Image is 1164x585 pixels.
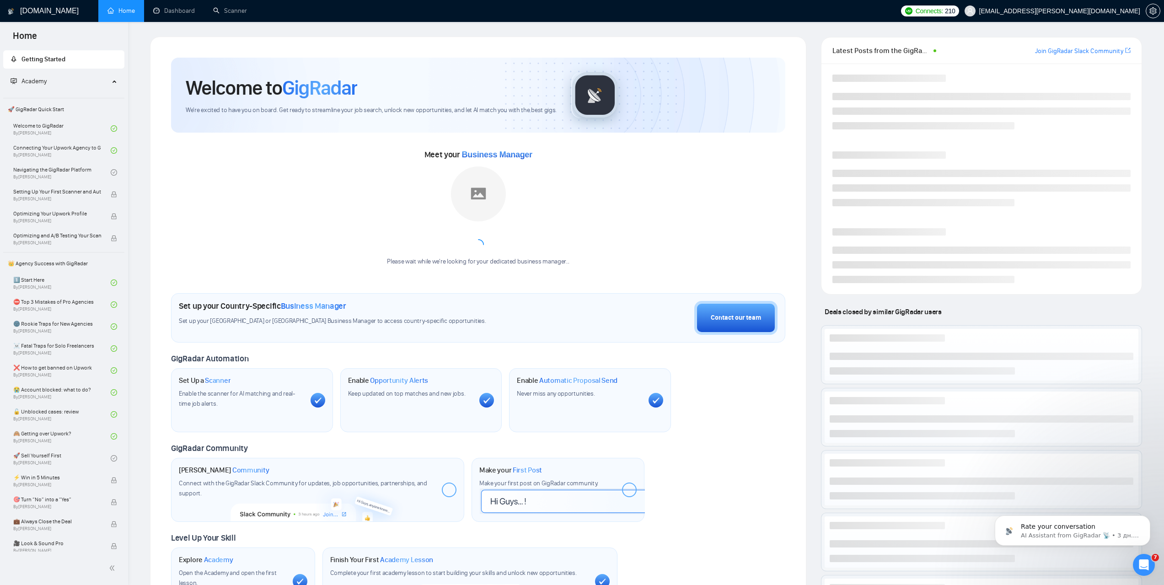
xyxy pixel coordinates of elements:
span: Setting Up Your First Scanner and Auto-Bidder [13,187,101,196]
span: check-circle [111,301,117,308]
span: Business Manager [281,301,346,311]
span: Academy [204,555,233,564]
span: Academy Lesson [380,555,433,564]
span: 👑 Agency Success with GigRadar [4,254,123,273]
a: dashboardDashboard [153,7,195,15]
h1: Set Up a [179,376,231,385]
h1: Welcome to [186,75,357,100]
span: user [967,8,973,14]
span: lock [111,477,117,483]
h1: Make your [479,466,542,475]
span: By [PERSON_NAME] [13,526,101,531]
span: lock [111,213,117,220]
span: Automatic Proposal Send [539,376,617,385]
a: setting [1146,7,1160,15]
a: ☠️ Fatal Traps for Solo FreelancersBy[PERSON_NAME] [13,338,111,359]
span: loading [472,238,484,251]
iframe: Intercom live chat [1133,554,1155,576]
a: Navigating the GigRadar PlatformBy[PERSON_NAME] [13,162,111,182]
li: Getting Started [3,50,124,69]
span: lock [111,191,117,198]
span: check-circle [111,169,117,176]
span: Level Up Your Skill [171,533,236,543]
a: 🌚 Rookie Traps for New AgenciesBy[PERSON_NAME] [13,317,111,337]
span: check-circle [111,455,117,462]
span: check-circle [111,433,117,440]
span: Keep updated on top matches and new jobs. [348,390,466,397]
a: 😭 Account blocked: what to do?By[PERSON_NAME] [13,382,111,403]
span: check-circle [111,411,117,418]
span: rocket [11,56,17,62]
a: 1️⃣ Start HereBy[PERSON_NAME] [13,273,111,293]
span: First Post [513,466,542,475]
span: ⚡ Win in 5 Minutes [13,473,101,482]
span: By [PERSON_NAME] [13,240,101,246]
h1: Enable [348,376,429,385]
span: lock [111,543,117,549]
span: Home [5,29,44,48]
span: By [PERSON_NAME] [13,504,101,510]
span: lock [111,499,117,505]
span: double-left [109,564,118,573]
span: By [PERSON_NAME] [13,548,101,553]
span: GigRadar Community [171,443,248,453]
span: check-circle [111,147,117,154]
span: Set up your [GEOGRAPHIC_DATA] or [GEOGRAPHIC_DATA] Business Manager to access country-specific op... [179,317,538,326]
span: Meet your [424,150,532,160]
a: 🚀 Sell Yourself FirstBy[PERSON_NAME] [13,448,111,468]
img: gigradar-logo.png [572,72,618,118]
span: Academy [11,77,47,85]
h1: Finish Your First [330,555,433,564]
span: check-circle [111,389,117,396]
span: By [PERSON_NAME] [13,218,101,224]
img: slackcommunity-bg.png [231,480,406,522]
span: check-circle [111,367,117,374]
span: GigRadar Automation [171,354,248,364]
a: searchScanner [213,7,247,15]
button: setting [1146,4,1160,18]
span: 210 [945,6,955,16]
span: check-circle [111,345,117,352]
span: Getting Started [21,55,65,63]
h1: Explore [179,555,233,564]
span: Latest Posts from the GigRadar Community [832,45,930,56]
span: Connects: [916,6,943,16]
span: Enable the scanner for AI matching and real-time job alerts. [179,390,295,408]
span: Business Manager [462,150,532,159]
img: upwork-logo.png [905,7,912,15]
span: Deals closed by similar GigRadar users [821,304,945,320]
div: Please wait while we're looking for your dedicated business manager... [381,258,575,266]
a: Welcome to GigRadarBy[PERSON_NAME] [13,118,111,139]
h1: [PERSON_NAME] [179,466,269,475]
span: check-circle [111,323,117,330]
a: Connecting Your Upwork Agency to GigRadarBy[PERSON_NAME] [13,140,111,161]
span: By [PERSON_NAME] [13,482,101,488]
iframe: Intercom notifications повідомлення [981,496,1164,560]
span: fund-projection-screen [11,78,17,84]
span: GigRadar [282,75,357,100]
span: Make your first post on GigRadar community. [479,479,598,487]
span: Never miss any opportunities. [517,390,595,397]
img: placeholder.png [451,166,506,221]
h1: Set up your Country-Specific [179,301,346,311]
span: We're excited to have you on board. Get ready to streamline your job search, unlock new opportuni... [186,106,557,115]
span: lock [111,521,117,527]
span: export [1125,47,1131,54]
span: Community [232,466,269,475]
span: check-circle [111,279,117,286]
a: export [1125,46,1131,55]
span: 🚀 GigRadar Quick Start [4,100,123,118]
span: 🎥 Look & Sound Pro [13,539,101,548]
span: lock [111,235,117,242]
span: Optimizing and A/B Testing Your Scanner for Better Results [13,231,101,240]
span: 🎯 Turn “No” into a “Yes” [13,495,101,504]
img: logo [8,4,14,19]
span: Connect with the GigRadar Slack Community for updates, job opportunities, partnerships, and support. [179,479,427,497]
a: ❌ How to get banned on UpworkBy[PERSON_NAME] [13,360,111,381]
h1: Enable [517,376,617,385]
